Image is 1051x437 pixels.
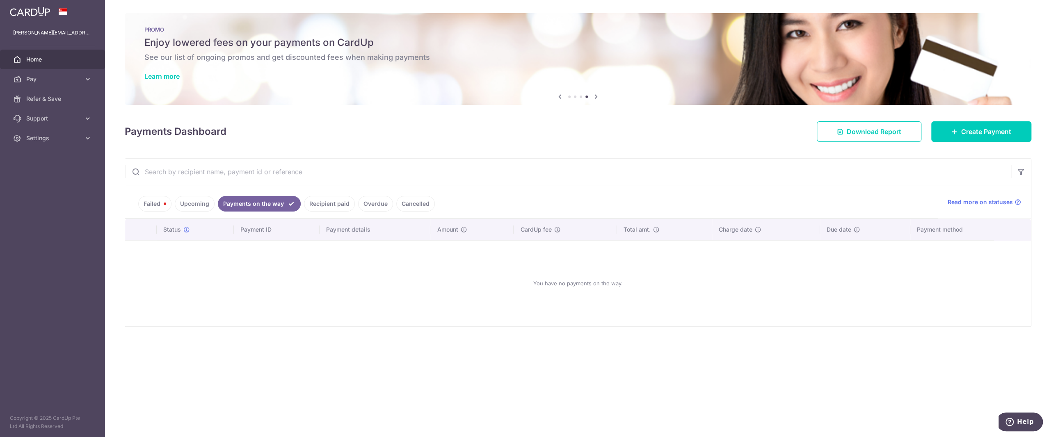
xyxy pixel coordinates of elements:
th: Payment ID [234,219,320,240]
span: Due date [827,225,851,234]
span: Amount [437,225,458,234]
h6: See our list of ongoing promos and get discounted fees when making payments [144,52,1012,62]
span: Download Report [847,127,901,137]
span: Refer & Save [26,95,80,103]
input: Search by recipient name, payment id or reference [125,159,1011,185]
img: Latest Promos banner [125,13,1031,105]
span: Settings [26,134,80,142]
p: [PERSON_NAME][EMAIL_ADDRESS][PERSON_NAME][DOMAIN_NAME] [13,29,92,37]
span: CardUp fee [520,225,551,234]
span: Home [26,55,80,64]
div: You have no payments on the way. [135,247,1021,319]
a: Recipient paid [304,196,355,212]
img: CardUp [10,7,50,16]
h4: Payments Dashboard [125,124,226,139]
a: Read more on statuses [948,198,1021,206]
a: Cancelled [396,196,435,212]
iframe: Opens a widget where you can find more information [998,412,1043,433]
span: Status [163,225,181,234]
span: Support [26,114,80,123]
h5: Enjoy lowered fees on your payments on CardUp [144,36,1012,49]
span: Charge date [719,225,752,234]
a: Payments on the way [218,196,301,212]
span: Create Payment [961,127,1011,137]
th: Payment method [910,219,1031,240]
span: Total amt. [624,225,651,234]
th: Payment details [320,219,431,240]
a: Download Report [817,121,921,142]
a: Failed [138,196,171,212]
a: Learn more [144,72,180,80]
a: Create Payment [931,121,1031,142]
p: PROMO [144,26,1012,33]
a: Overdue [358,196,393,212]
span: Read more on statuses [948,198,1013,206]
span: Pay [26,75,80,83]
a: Upcoming [175,196,215,212]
